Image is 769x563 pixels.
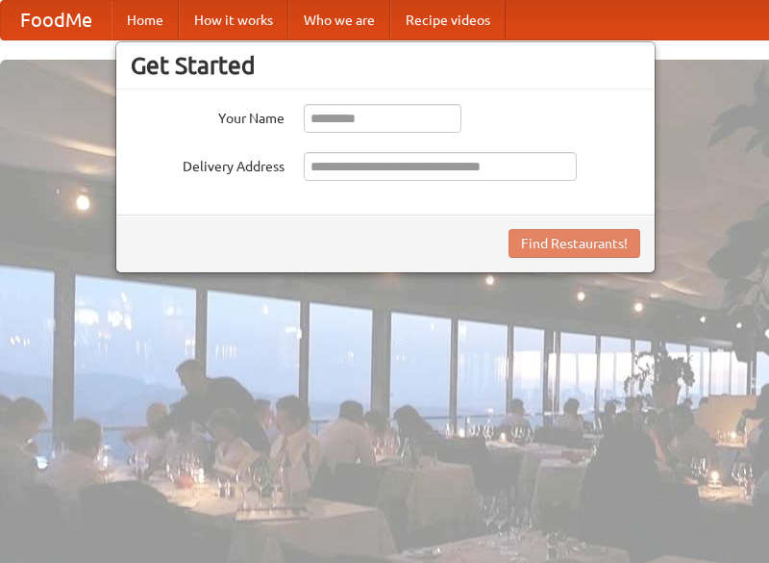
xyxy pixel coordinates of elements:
label: Your Name [131,104,285,128]
h3: Get Started [131,51,640,80]
a: How it works [179,1,288,39]
a: Home [112,1,179,39]
a: Recipe videos [390,1,506,39]
a: FoodMe [1,1,112,39]
button: Find Restaurants! [509,229,640,258]
a: Who we are [288,1,390,39]
label: Delivery Address [131,152,285,176]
